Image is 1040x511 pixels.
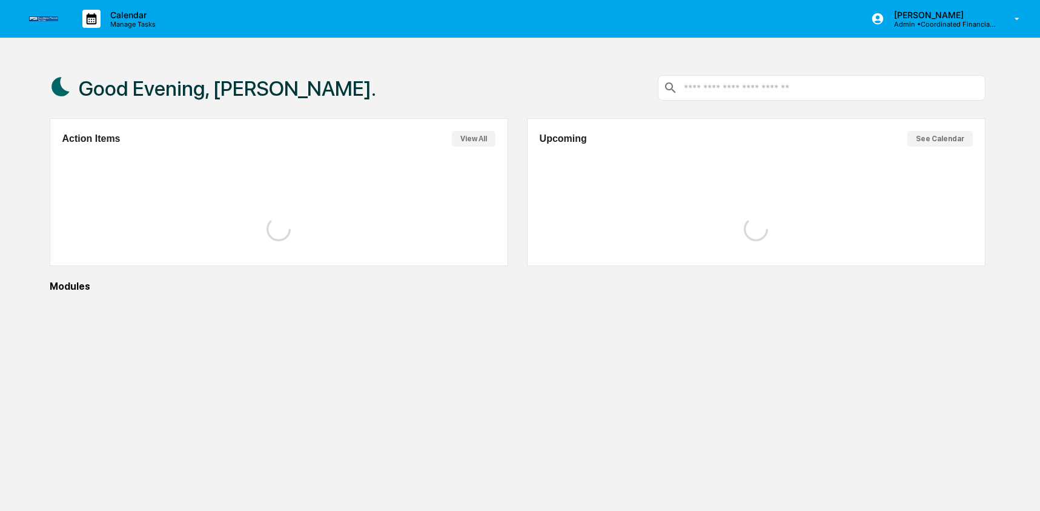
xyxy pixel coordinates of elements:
[452,131,495,147] button: View All
[79,76,376,101] h1: Good Evening, [PERSON_NAME].
[884,10,997,20] p: [PERSON_NAME]
[907,131,973,147] button: See Calendar
[540,133,587,144] h2: Upcoming
[29,16,58,21] img: logo
[884,20,997,28] p: Admin • Coordinated Financial Services
[62,133,121,144] h2: Action Items
[50,281,985,292] div: Modules
[101,10,162,20] p: Calendar
[101,20,162,28] p: Manage Tasks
